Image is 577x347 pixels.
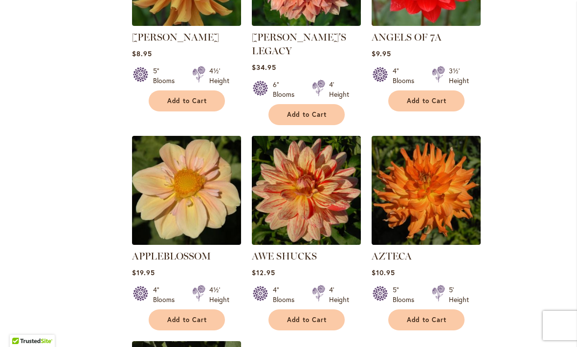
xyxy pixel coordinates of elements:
a: ANGELS OF 7A [372,19,481,28]
div: 5" Blooms [393,285,420,304]
div: 3½' Height [449,66,469,86]
button: Add to Cart [388,309,465,330]
button: Add to Cart [268,309,345,330]
a: AWE SHUCKS [252,238,361,247]
div: 5" Blooms [153,66,180,86]
span: $19.95 [132,268,155,277]
iframe: Launch Accessibility Center [7,312,35,340]
div: 6" Blooms [273,80,300,99]
button: Add to Cart [268,104,345,125]
span: $10.95 [372,268,395,277]
div: 4½' Height [209,66,229,86]
span: Add to Cart [167,316,207,324]
span: $12.95 [252,268,275,277]
img: AWE SHUCKS [252,136,361,245]
span: Add to Cart [287,110,327,119]
a: APPLEBLOSSOM [132,250,211,262]
div: 4' Height [329,285,349,304]
button: Add to Cart [149,90,225,111]
button: Add to Cart [388,90,465,111]
a: AWE SHUCKS [252,250,317,262]
button: Add to Cart [149,309,225,330]
a: [PERSON_NAME]'S LEGACY [252,31,346,57]
div: 4" Blooms [273,285,300,304]
div: 4½' Height [209,285,229,304]
a: ANDREW CHARLES [132,19,241,28]
div: 4" Blooms [153,285,180,304]
span: Add to Cart [407,316,447,324]
a: [PERSON_NAME] [132,31,219,43]
img: AZTECA [372,136,481,245]
span: $8.95 [132,49,152,58]
a: ANGELS OF 7A [372,31,442,43]
div: 5' Height [449,285,469,304]
span: $9.95 [372,49,391,58]
a: Andy's Legacy [252,19,361,28]
img: APPLEBLOSSOM [132,136,241,245]
a: AZTECA [372,238,481,247]
a: APPLEBLOSSOM [132,238,241,247]
div: 4" Blooms [393,66,420,86]
div: 4' Height [329,80,349,99]
span: Add to Cart [407,97,447,105]
span: Add to Cart [167,97,207,105]
span: Add to Cart [287,316,327,324]
span: $34.95 [252,63,276,72]
a: AZTECA [372,250,412,262]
